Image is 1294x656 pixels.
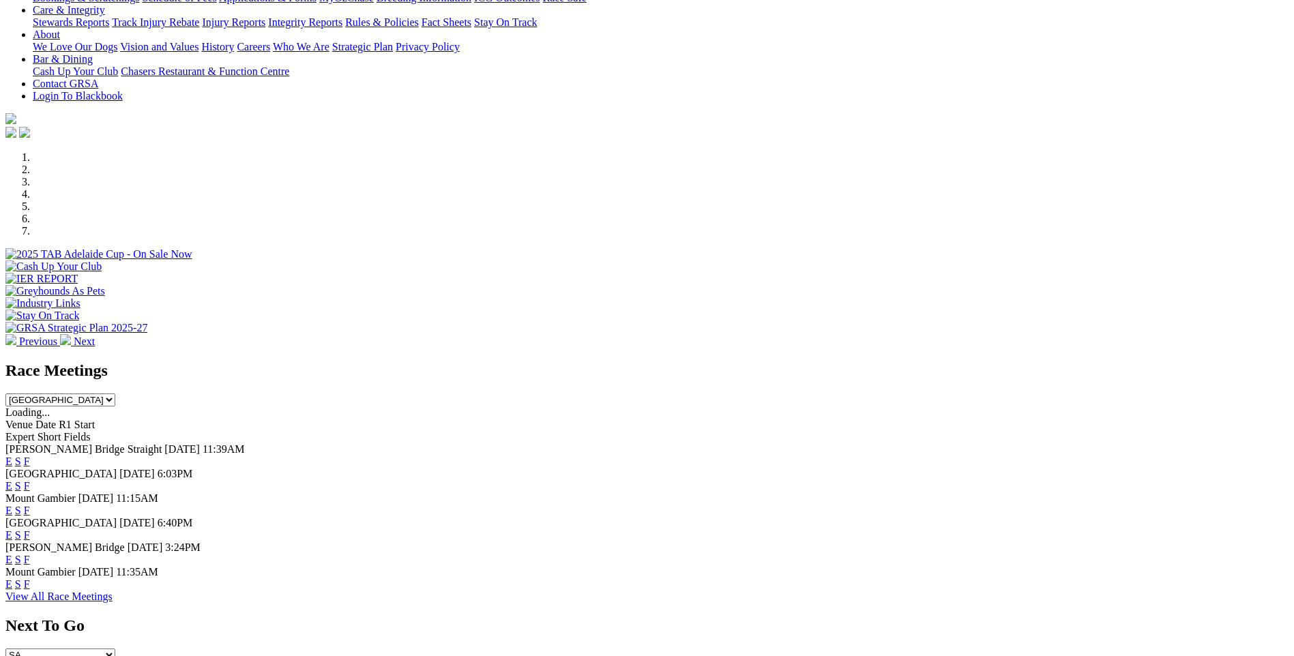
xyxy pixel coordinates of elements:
[33,41,117,53] a: We Love Our Dogs
[5,260,102,273] img: Cash Up Your Club
[38,431,61,443] span: Short
[128,541,163,553] span: [DATE]
[33,29,60,40] a: About
[237,41,270,53] a: Careers
[19,127,30,138] img: twitter.svg
[5,505,12,516] a: E
[165,541,201,553] span: 3:24PM
[33,65,118,77] a: Cash Up Your Club
[5,443,162,455] span: [PERSON_NAME] Bridge Straight
[15,578,21,590] a: S
[5,578,12,590] a: E
[5,517,117,528] span: [GEOGRAPHIC_DATA]
[78,566,114,578] span: [DATE]
[19,336,57,347] span: Previous
[15,529,21,541] a: S
[5,529,12,541] a: E
[116,566,158,578] span: 11:35AM
[24,554,30,565] a: F
[5,468,117,479] span: [GEOGRAPHIC_DATA]
[5,406,50,418] span: Loading...
[15,554,21,565] a: S
[5,566,76,578] span: Mount Gambier
[33,90,123,102] a: Login To Blackbook
[422,16,471,28] a: Fact Sheets
[202,16,265,28] a: Injury Reports
[5,248,192,260] img: 2025 TAB Adelaide Cup - On Sale Now
[5,480,12,492] a: E
[5,431,35,443] span: Expert
[396,41,460,53] a: Privacy Policy
[33,4,105,16] a: Care & Integrity
[5,541,125,553] span: [PERSON_NAME] Bridge
[33,65,1289,78] div: Bar & Dining
[33,78,98,89] a: Contact GRSA
[5,456,12,467] a: E
[5,336,60,347] a: Previous
[158,468,193,479] span: 6:03PM
[60,334,71,345] img: chevron-right-pager-white.svg
[5,310,79,322] img: Stay On Track
[119,468,155,479] span: [DATE]
[15,505,21,516] a: S
[474,16,537,28] a: Stay On Track
[33,41,1289,53] div: About
[203,443,245,455] span: 11:39AM
[121,65,289,77] a: Chasers Restaurant & Function Centre
[33,53,93,65] a: Bar & Dining
[268,16,342,28] a: Integrity Reports
[5,297,80,310] img: Industry Links
[5,419,33,430] span: Venue
[24,578,30,590] a: F
[24,505,30,516] a: F
[74,336,95,347] span: Next
[59,419,95,430] span: R1 Start
[24,480,30,492] a: F
[158,517,193,528] span: 6:40PM
[5,361,1289,380] h2: Race Meetings
[116,492,158,504] span: 11:15AM
[24,529,30,541] a: F
[15,456,21,467] a: S
[35,419,56,430] span: Date
[119,517,155,528] span: [DATE]
[33,16,1289,29] div: Care & Integrity
[5,113,16,124] img: logo-grsa-white.png
[15,480,21,492] a: S
[112,16,199,28] a: Track Injury Rebate
[60,336,95,347] a: Next
[164,443,200,455] span: [DATE]
[5,127,16,138] img: facebook.svg
[332,41,393,53] a: Strategic Plan
[24,456,30,467] a: F
[33,16,109,28] a: Stewards Reports
[5,322,147,334] img: GRSA Strategic Plan 2025-27
[78,492,114,504] span: [DATE]
[5,334,16,345] img: chevron-left-pager-white.svg
[5,591,113,602] a: View All Race Meetings
[5,492,76,504] span: Mount Gambier
[120,41,198,53] a: Vision and Values
[5,273,78,285] img: IER REPORT
[273,41,329,53] a: Who We Are
[5,554,12,565] a: E
[5,285,105,297] img: Greyhounds As Pets
[345,16,419,28] a: Rules & Policies
[63,431,90,443] span: Fields
[5,616,1289,635] h2: Next To Go
[201,41,234,53] a: History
